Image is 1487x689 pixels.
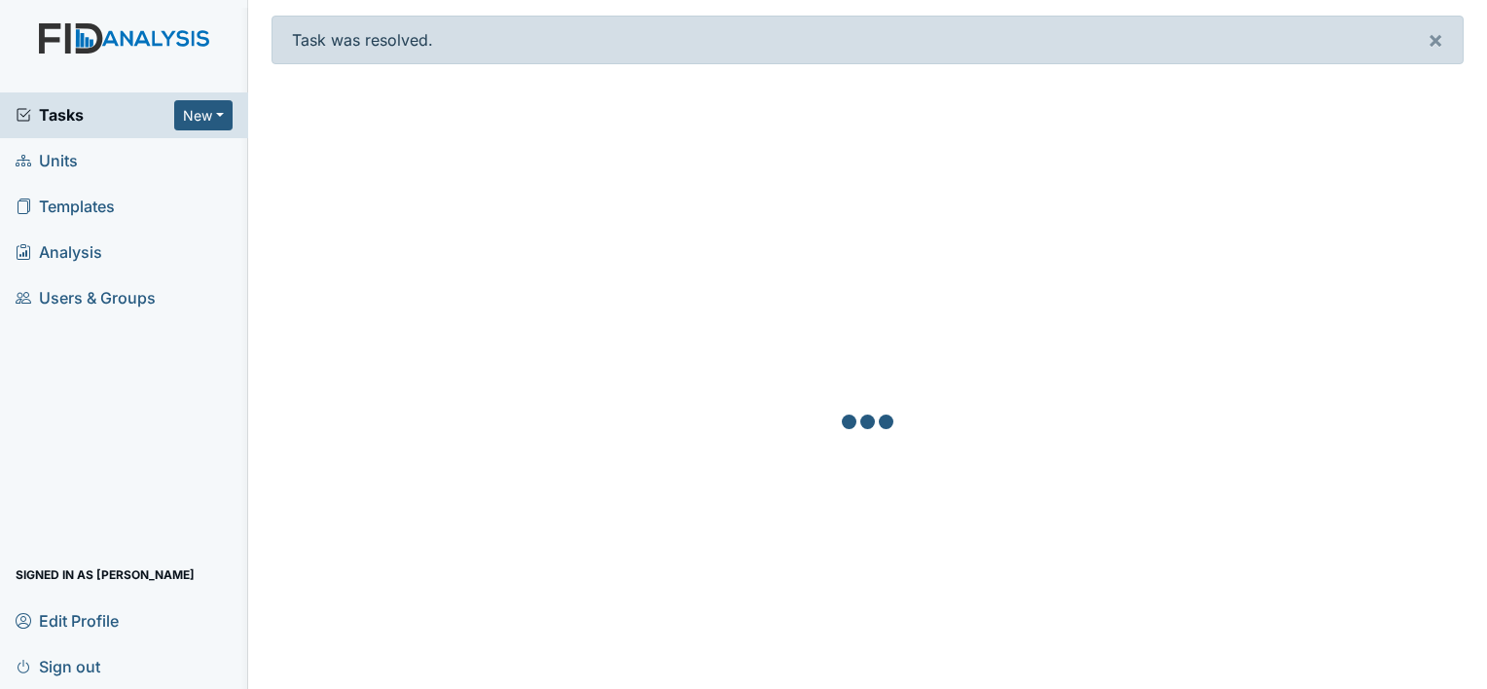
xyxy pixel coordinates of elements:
span: Templates [16,192,115,222]
span: × [1428,25,1443,54]
button: × [1408,17,1463,63]
span: Users & Groups [16,283,156,313]
span: Analysis [16,237,102,268]
a: Tasks [16,103,174,127]
button: New [174,100,233,130]
span: Units [16,146,78,176]
div: Task was resolved. [272,16,1464,64]
span: Edit Profile [16,605,119,635]
span: Sign out [16,651,100,681]
span: Signed in as [PERSON_NAME] [16,560,195,590]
